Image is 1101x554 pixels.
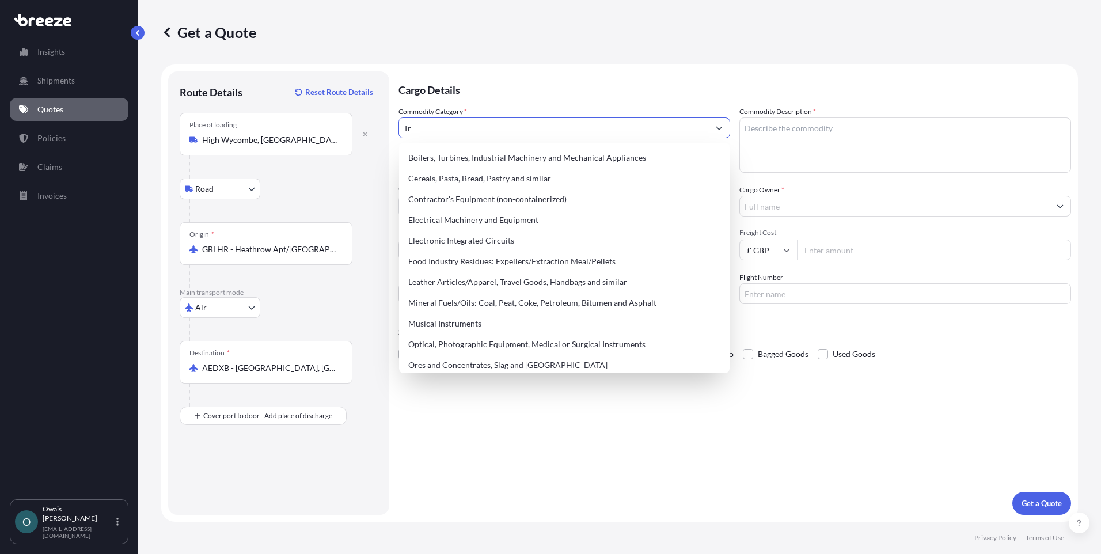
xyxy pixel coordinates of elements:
p: Invoices [37,190,67,202]
span: Road [195,183,214,195]
span: Cover port to door - Add place of discharge [203,410,332,422]
input: Select a commodity type [399,117,709,138]
p: Owais [PERSON_NAME] [43,504,114,523]
p: Route Details [180,85,242,99]
span: Bagged Goods [758,346,808,363]
div: Place of loading [189,120,237,130]
div: Suggestions [404,147,725,458]
label: Cargo Owner [739,184,784,196]
span: Used Goods [833,346,875,363]
div: Electronic Integrated Circuits [404,230,725,251]
p: Reset Route Details [305,86,373,98]
p: Get a Quote [161,23,256,41]
label: Flight Number [739,272,783,283]
p: [EMAIL_ADDRESS][DOMAIN_NAME] [43,525,114,539]
p: Quotes [37,104,63,115]
p: Privacy Policy [974,533,1016,542]
span: O [22,516,31,528]
button: Show suggestions [709,117,730,138]
div: Electrical Machinery and Equipment [404,210,725,230]
p: Get a Quote [1022,498,1062,509]
div: Boilers, Turbines, Industrial Machinery and Mechanical Appliances [404,147,725,168]
span: Air [195,302,207,313]
div: Ores and Concentrates, Slag and [GEOGRAPHIC_DATA] [404,355,725,375]
p: Policies [37,132,66,144]
div: Contractor's Equipment (non-containerized) [404,189,725,210]
p: Insights [37,46,65,58]
p: Terms of Use [1026,533,1064,542]
input: Full name [740,196,1050,217]
div: Food Industry Residues: Expellers/Extraction Meal/Pellets [404,251,725,272]
div: Leather Articles/Apparel, Travel Goods, Handbags and similar [404,272,725,293]
p: Cargo Details [398,71,1071,106]
div: Destination [189,348,230,358]
span: Load Type [398,228,433,240]
div: Musical Instruments [404,313,725,334]
input: Place of loading [202,134,338,146]
p: Claims [37,161,62,173]
div: Optical, Photographic Equipment, Medical or Surgical Instruments [404,334,725,355]
p: Main transport mode [180,288,378,297]
button: Select transport [180,179,260,199]
p: Shipments [37,75,75,86]
span: Freight Cost [739,228,1071,237]
div: Cereals, Pasta, Bread, Pastry and similar [404,168,725,189]
div: Mineral Fuels/Oils: Coal, Peat, Coke, Petroleum, Bitumen and Asphalt [404,293,725,313]
input: Your internal reference [398,283,730,304]
input: Enter amount [797,240,1071,260]
label: Booking Reference [398,272,456,283]
button: Select transport [180,297,260,318]
span: Commodity Value [398,184,730,193]
label: Commodity Description [739,106,816,117]
div: Origin [189,230,214,239]
button: Show suggestions [1050,196,1070,217]
input: Destination [202,362,338,374]
input: Origin [202,244,338,255]
label: Commodity Category [398,106,467,117]
p: Special Conditions [398,327,1071,336]
input: Enter name [739,283,1071,304]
